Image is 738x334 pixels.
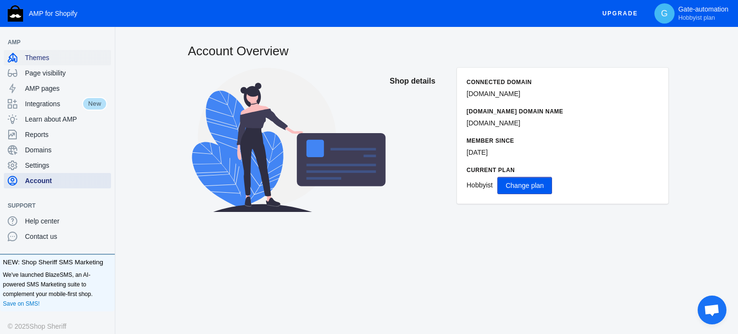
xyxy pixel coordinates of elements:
div: Open chat [698,296,726,324]
a: Settings [4,158,111,173]
h2: Shop details [390,68,447,95]
h6: Connected domain [467,77,659,87]
span: Change plan [505,182,543,189]
span: Help center [25,216,107,226]
span: AMP [8,37,98,47]
p: [DATE] [467,148,659,158]
a: Domains [4,142,111,158]
span: Hobbyist [467,181,492,189]
span: Domains [25,145,107,155]
p: Gate-automation [678,5,728,22]
a: AMP pages [4,81,111,96]
a: Contact us [4,229,111,244]
span: Support [8,201,98,210]
h6: Member since [467,136,659,146]
span: AMP for Shopify [29,10,77,17]
span: Learn about AMP [25,114,107,124]
span: New [82,97,107,111]
button: Add a sales channel [98,40,113,44]
a: Themes [4,50,111,65]
a: Learn about AMP [4,111,111,127]
span: AMP pages [25,84,107,93]
a: IntegrationsNew [4,96,111,111]
a: Reports [4,127,111,142]
h6: [DOMAIN_NAME] domain name [467,107,659,116]
span: Settings [25,161,107,170]
span: Contact us [25,232,107,241]
button: Add a sales channel [98,204,113,208]
p: [DOMAIN_NAME] [467,89,659,99]
span: Page visibility [25,68,107,78]
span: Upgrade [603,5,638,22]
a: Page visibility [4,65,111,81]
button: Upgrade [595,5,646,23]
h2: Account Overview [188,42,668,60]
h6: Current Plan [467,165,659,175]
a: Account [4,173,111,188]
span: Hobbyist plan [678,14,715,22]
span: Themes [25,53,107,62]
span: G [660,9,669,18]
button: Change plan [497,177,552,194]
p: [DOMAIN_NAME] [467,118,659,128]
img: Shop Sheriff Logo [8,5,23,22]
span: Account [25,176,107,186]
span: Reports [25,130,107,139]
span: Integrations [25,99,82,109]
